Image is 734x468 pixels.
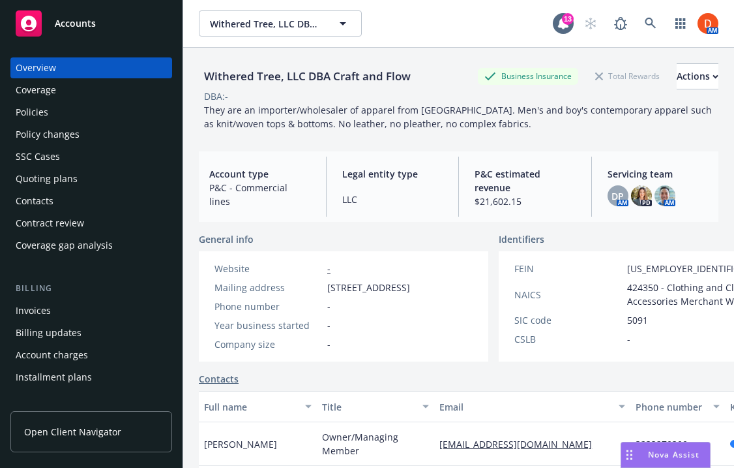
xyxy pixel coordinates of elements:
[317,391,435,422] button: Title
[648,449,699,460] span: Nova Assist
[10,5,172,42] a: Accounts
[16,235,113,256] div: Coverage gap analysis
[10,168,172,189] a: Quoting plans
[10,213,172,234] a: Contract review
[630,391,724,422] button: Phone number
[16,191,53,211] div: Contacts
[327,337,330,351] span: -
[16,168,78,189] div: Quoting plans
[199,68,416,85] div: Withered Tree, LLC DBA Craft and Flow
[589,68,666,84] div: Total Rewards
[478,68,578,84] div: Business Insurance
[209,167,310,181] span: Account type
[631,185,652,206] img: photo
[434,391,630,422] button: Email
[322,400,415,414] div: Title
[439,400,611,414] div: Email
[199,372,239,386] a: Contacts
[210,17,323,31] span: Withered Tree, LLC DBA Craft and Flow
[608,10,634,37] a: Report a Bug
[204,104,714,130] span: They are an importer/wholesaler of apparel from [GEOGRAPHIC_DATA]. Men's and boy's contemporary a...
[621,442,711,468] button: Nova Assist
[611,189,624,203] span: DP
[636,400,705,414] div: Phone number
[10,345,172,366] a: Account charges
[327,300,330,313] span: -
[327,281,410,294] span: [STREET_ADDRESS]
[10,300,172,321] a: Invoices
[439,438,602,450] a: [EMAIL_ADDRESS][DOMAIN_NAME]
[199,391,317,422] button: Full name
[654,185,675,206] img: photo
[697,13,718,34] img: photo
[621,443,638,467] div: Drag to move
[199,10,362,37] button: Withered Tree, LLC DBA Craft and Flow
[16,213,84,234] div: Contract review
[608,167,709,181] span: Servicing team
[10,124,172,145] a: Policy changes
[578,10,604,37] a: Start snowing
[16,146,60,167] div: SSC Cases
[10,80,172,101] a: Coverage
[327,319,330,332] span: -
[214,319,322,332] div: Year business started
[24,425,121,439] span: Open Client Navigator
[10,57,172,78] a: Overview
[10,146,172,167] a: SSC Cases
[16,57,56,78] div: Overview
[562,13,574,25] div: 13
[55,18,96,29] span: Accounts
[10,282,172,295] div: Billing
[342,167,443,181] span: Legal entity type
[322,430,430,458] span: Owner/Managing Member
[636,438,698,450] a: 3233279399
[514,262,622,275] div: FEIN
[499,232,544,246] span: Identifiers
[214,262,322,275] div: Website
[16,345,88,366] div: Account charges
[199,232,254,246] span: General info
[638,10,664,37] a: Search
[10,322,172,343] a: Billing updates
[204,437,277,451] span: [PERSON_NAME]
[627,313,648,327] span: 5091
[514,313,622,327] div: SIC code
[16,102,48,123] div: Policies
[327,262,330,275] a: -
[204,400,297,414] div: Full name
[475,195,576,208] span: $21,602.15
[514,332,622,346] div: CSLB
[514,288,622,302] div: NAICS
[677,63,718,89] button: Actions
[16,367,92,388] div: Installment plans
[214,281,322,294] div: Mailing address
[342,193,443,206] span: LLC
[16,80,56,101] div: Coverage
[16,322,81,343] div: Billing updates
[204,89,228,103] div: DBA: -
[677,64,718,89] div: Actions
[668,10,694,37] a: Switch app
[214,300,322,313] div: Phone number
[16,300,51,321] div: Invoices
[627,332,630,346] span: -
[16,124,80,145] div: Policy changes
[10,367,172,388] a: Installment plans
[475,167,576,195] span: P&C estimated revenue
[214,337,322,351] div: Company size
[10,102,172,123] a: Policies
[10,191,172,211] a: Contacts
[209,181,310,208] span: P&C - Commercial lines
[10,235,172,256] a: Coverage gap analysis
